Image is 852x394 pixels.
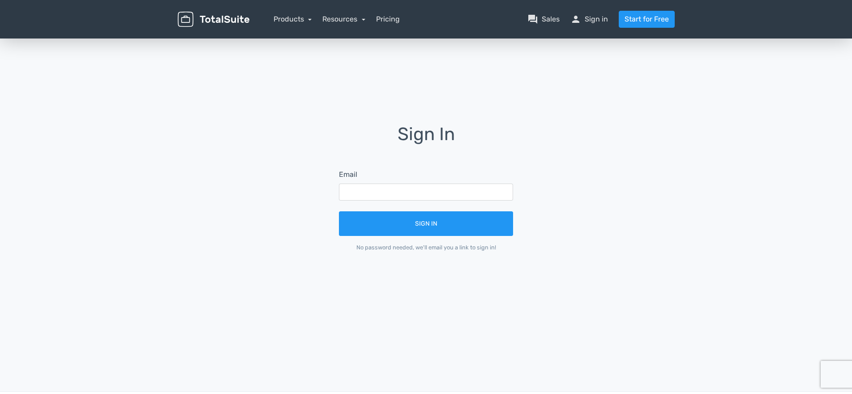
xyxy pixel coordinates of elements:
span: person [570,14,581,25]
a: Products [274,15,312,23]
button: Sign In [339,211,513,236]
img: TotalSuite for WordPress [178,12,249,27]
span: question_answer [527,14,538,25]
div: No password needed, we'll email you a link to sign in! [339,243,513,252]
h1: Sign In [326,124,526,157]
a: question_answerSales [527,14,560,25]
a: Pricing [376,14,400,25]
a: Start for Free [619,11,675,28]
label: Email [339,169,357,180]
a: personSign in [570,14,608,25]
a: Resources [322,15,365,23]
